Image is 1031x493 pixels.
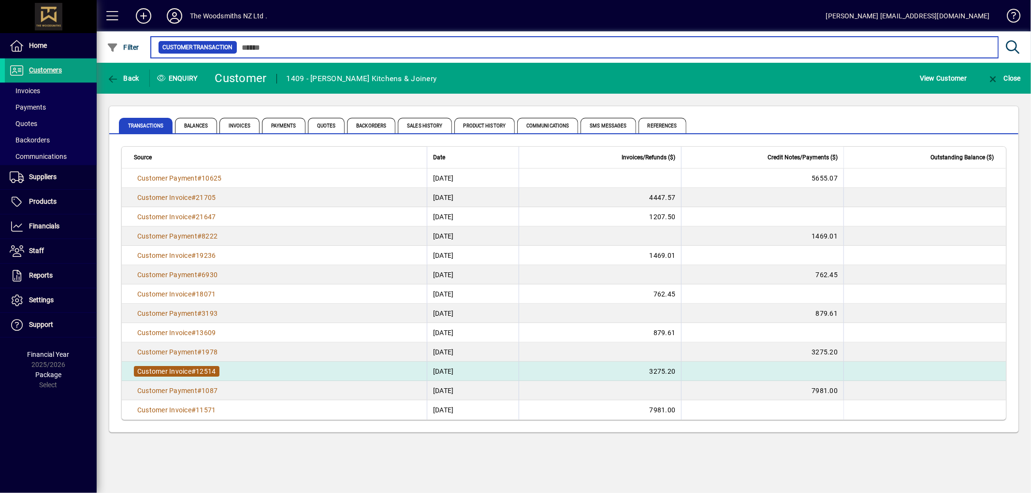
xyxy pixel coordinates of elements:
span: Customer Payment [137,271,197,279]
div: Enquiry [150,70,208,86]
td: [DATE] [427,304,519,323]
span: 3193 [202,310,218,317]
span: Settings [29,296,54,304]
span: # [191,290,196,298]
a: Payments [5,99,97,115]
td: [DATE] [427,169,519,188]
span: Communications [517,118,578,133]
span: Invoices/Refunds ($) [622,152,675,163]
td: 5655.07 [681,169,843,188]
span: Support [29,321,53,328]
a: Knowledge Base [1000,2,1019,33]
td: 3275.20 [681,342,843,362]
td: 3275.20 [519,362,681,381]
span: # [191,329,196,337]
span: Source [134,152,152,163]
span: Communications [10,153,67,160]
span: 1087 [202,387,218,394]
td: [DATE] [427,226,519,246]
span: Payments [262,118,305,133]
span: Customer Payment [137,348,197,356]
td: 7981.00 [681,381,843,400]
a: Home [5,34,97,58]
td: [DATE] [427,246,519,265]
a: Customer Invoice#13609 [134,327,219,338]
button: Filter [104,39,142,56]
span: 21705 [196,194,216,201]
span: Customer Payment [137,387,197,394]
span: Backorders [10,136,50,144]
span: 13609 [196,329,216,337]
a: Reports [5,264,97,288]
td: [DATE] [427,381,519,400]
span: Products [29,197,57,205]
button: Back [104,70,142,87]
app-page-header-button: Close enquiry [977,70,1031,87]
span: Quotes [308,118,345,133]
span: Customer Invoice [137,290,191,298]
td: 762.45 [681,265,843,284]
a: Customer Payment#10625 [134,173,225,183]
button: Add [128,7,159,25]
span: 12514 [196,367,216,375]
a: Customer Invoice#21705 [134,192,219,203]
span: Customer Payment [137,310,197,317]
a: Support [5,313,97,337]
div: Customer [215,70,267,86]
span: Close [987,74,1021,82]
span: Backorders [347,118,395,133]
app-page-header-button: Back [97,70,150,87]
span: Transactions [119,118,173,133]
span: # [191,252,196,259]
a: Products [5,190,97,214]
a: Customer Payment#1087 [134,385,221,396]
td: 879.61 [519,323,681,342]
span: Filter [107,43,139,51]
div: Date [433,152,513,163]
span: Sales History [398,118,451,133]
span: # [197,232,202,240]
td: 7981.00 [519,400,681,420]
td: 762.45 [519,284,681,304]
span: Customer Invoice [137,213,191,221]
td: 4447.57 [519,188,681,207]
span: 6930 [202,271,218,279]
span: Date [433,152,445,163]
span: Customer Invoice [137,329,191,337]
td: [DATE] [427,284,519,304]
td: [DATE] [427,323,519,342]
a: Customer Payment#6930 [134,269,221,280]
span: # [191,406,196,414]
a: Customer Invoice#19236 [134,250,219,261]
td: 1469.01 [681,226,843,246]
span: 19236 [196,252,216,259]
a: Quotes [5,115,97,132]
td: 1469.01 [519,246,681,265]
span: SMS Messages [581,118,636,133]
a: Communications [5,148,97,165]
span: # [191,194,196,201]
span: Customer Transaction [162,42,233,52]
a: Customer Payment#8222 [134,231,221,241]
span: Financial Year [28,351,70,358]
span: Invoices [219,118,260,133]
span: References [639,118,686,133]
a: Staff [5,239,97,263]
div: 1409 - [PERSON_NAME] Kitchens & Joinery [287,71,437,86]
span: Payments [10,103,46,111]
span: Customers [29,66,62,74]
span: Staff [29,247,44,254]
span: Invoices [10,87,40,95]
td: [DATE] [427,188,519,207]
span: # [197,310,202,317]
td: [DATE] [427,342,519,362]
span: # [197,174,202,182]
a: Backorders [5,132,97,148]
a: Customer Invoice#21647 [134,211,219,222]
span: Customer Payment [137,232,197,240]
a: Customer Invoice#12514 [134,366,219,377]
span: # [191,367,196,375]
a: Financials [5,214,97,239]
td: 879.61 [681,304,843,323]
span: Reports [29,271,53,279]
